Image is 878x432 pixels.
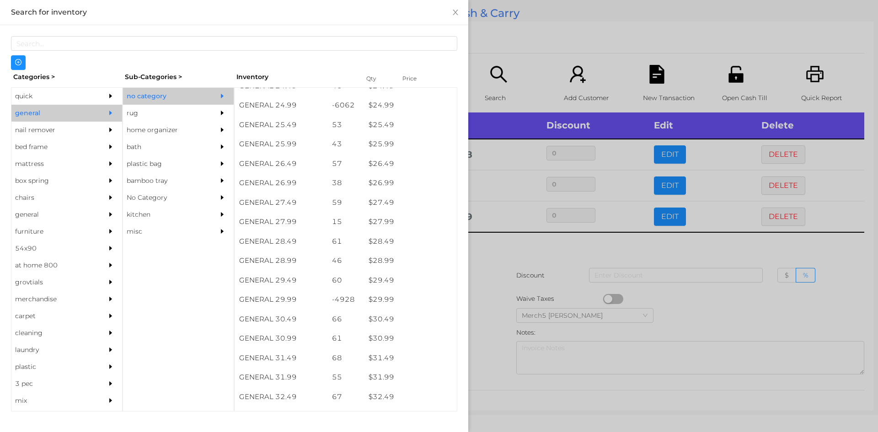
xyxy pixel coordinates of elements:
[11,223,95,240] div: furniture
[452,9,459,16] i: icon: close
[11,36,457,51] input: Search...
[11,122,95,139] div: nail remover
[219,110,225,116] i: icon: caret-right
[235,232,327,251] div: GENERAL 28.49
[327,387,364,407] div: 67
[11,139,95,155] div: bed frame
[107,211,114,218] i: icon: caret-right
[123,223,206,240] div: misc
[219,127,225,133] i: icon: caret-right
[235,309,327,329] div: GENERAL 30.49
[235,387,327,407] div: GENERAL 32.49
[327,406,364,426] div: 27
[11,105,95,122] div: general
[327,348,364,368] div: 68
[236,72,355,82] div: Inventory
[327,173,364,193] div: 38
[123,70,234,84] div: Sub-Categories >
[235,212,327,232] div: GENERAL 27.99
[364,329,457,348] div: $ 30.99
[107,279,114,285] i: icon: caret-right
[11,325,95,341] div: cleaning
[235,251,327,271] div: GENERAL 28.99
[235,348,327,368] div: GENERAL 31.49
[364,348,457,368] div: $ 31.49
[327,290,364,309] div: -4928
[107,363,114,370] i: icon: caret-right
[235,368,327,387] div: GENERAL 31.99
[219,194,225,201] i: icon: caret-right
[364,387,457,407] div: $ 32.49
[327,212,364,232] div: 15
[364,72,391,85] div: Qty
[11,70,123,84] div: Categories >
[219,93,225,99] i: icon: caret-right
[107,397,114,404] i: icon: caret-right
[219,160,225,167] i: icon: caret-right
[364,368,457,387] div: $ 31.99
[327,96,364,115] div: -6062
[123,189,206,206] div: No Category
[364,134,457,154] div: $ 25.99
[327,309,364,329] div: 66
[364,406,457,426] div: $ 32.99
[107,330,114,336] i: icon: caret-right
[11,7,457,17] div: Search for inventory
[11,409,95,426] div: appliances
[11,358,95,375] div: plastic
[327,271,364,290] div: 60
[123,139,206,155] div: bath
[327,193,364,213] div: 59
[364,212,457,232] div: $ 27.99
[11,189,95,206] div: chairs
[364,271,457,290] div: $ 29.49
[107,144,114,150] i: icon: caret-right
[364,193,457,213] div: $ 27.49
[364,154,457,174] div: $ 26.49
[11,206,95,223] div: general
[364,251,457,271] div: $ 28.99
[11,88,95,105] div: quick
[364,96,457,115] div: $ 24.99
[327,134,364,154] div: 43
[107,347,114,353] i: icon: caret-right
[235,290,327,309] div: GENERAL 29.99
[11,155,95,172] div: mattress
[364,232,457,251] div: $ 28.49
[123,88,206,105] div: no category
[107,228,114,235] i: icon: caret-right
[123,105,206,122] div: rug
[107,177,114,184] i: icon: caret-right
[107,245,114,251] i: icon: caret-right
[11,375,95,392] div: 3 pec
[107,127,114,133] i: icon: caret-right
[11,55,26,70] button: icon: plus-circle
[11,341,95,358] div: laundry
[107,313,114,319] i: icon: caret-right
[235,134,327,154] div: GENERAL 25.99
[235,406,327,426] div: GENERAL 32.99
[327,115,364,135] div: 53
[107,262,114,268] i: icon: caret-right
[327,154,364,174] div: 57
[11,308,95,325] div: carpet
[235,193,327,213] div: GENERAL 27.49
[107,194,114,201] i: icon: caret-right
[123,155,206,172] div: plastic bag
[11,291,95,308] div: merchandise
[107,93,114,99] i: icon: caret-right
[235,115,327,135] div: GENERAL 25.49
[11,172,95,189] div: box spring
[327,329,364,348] div: 61
[235,329,327,348] div: GENERAL 30.99
[327,232,364,251] div: 61
[107,160,114,167] i: icon: caret-right
[235,154,327,174] div: GENERAL 26.49
[235,96,327,115] div: GENERAL 24.99
[400,72,437,85] div: Price
[11,392,95,409] div: mix
[219,177,225,184] i: icon: caret-right
[11,240,95,257] div: 54x90
[327,251,364,271] div: 46
[219,144,225,150] i: icon: caret-right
